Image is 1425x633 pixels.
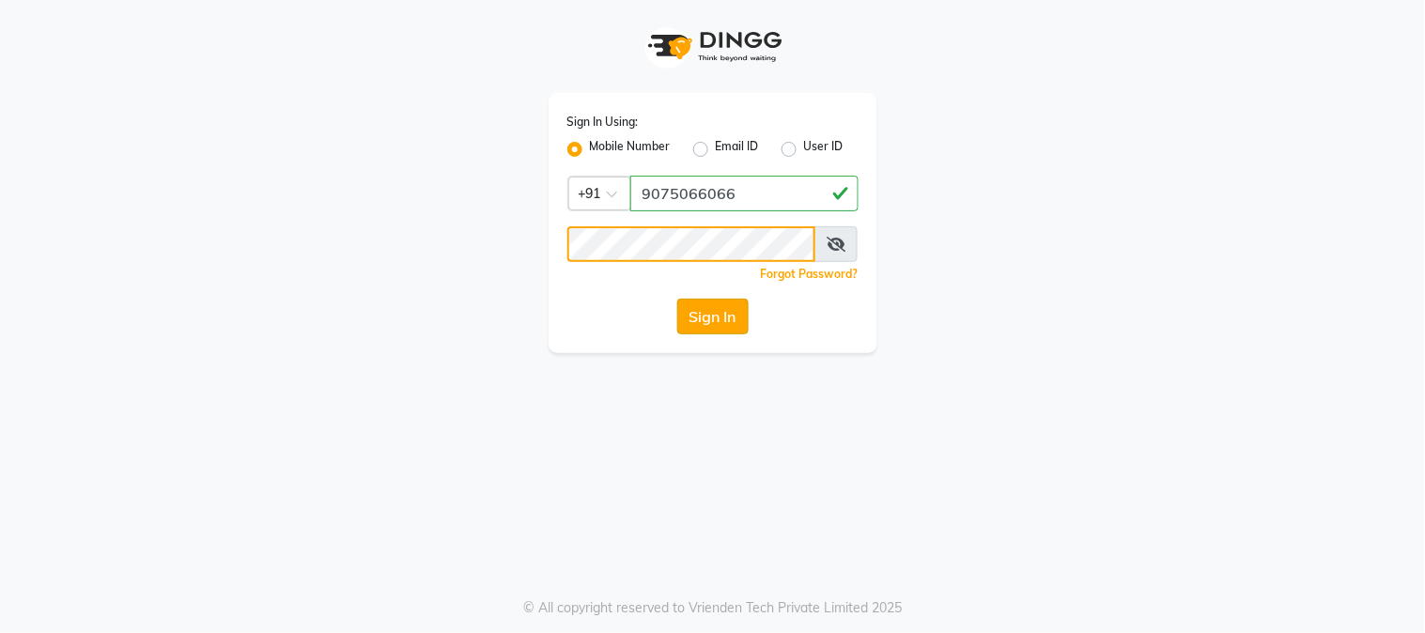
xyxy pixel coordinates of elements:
a: Forgot Password? [761,267,859,281]
label: User ID [804,138,844,161]
input: Username [567,226,816,262]
input: Username [630,176,859,211]
label: Mobile Number [590,138,671,161]
label: Email ID [716,138,759,161]
label: Sign In Using: [567,114,639,131]
button: Sign In [677,299,749,334]
img: logo1.svg [638,19,788,74]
